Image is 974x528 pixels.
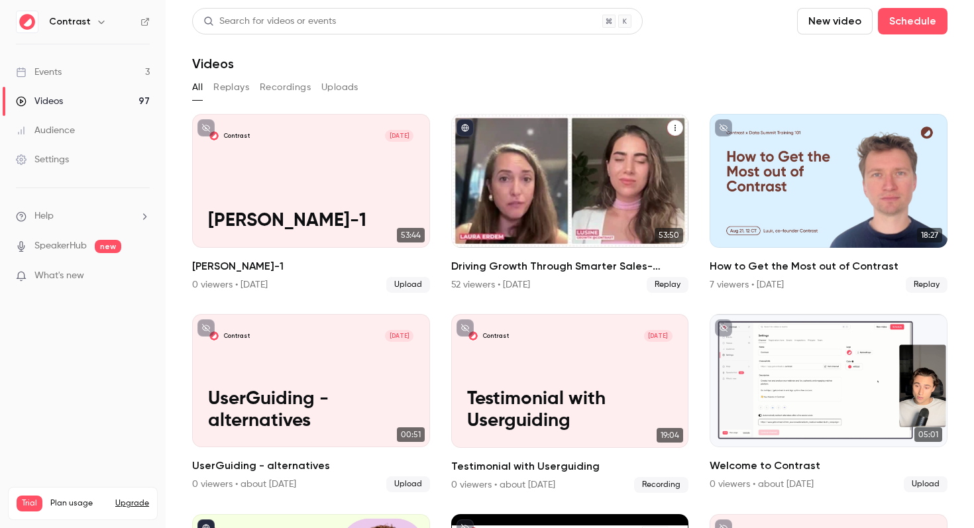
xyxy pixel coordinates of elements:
[16,95,63,108] div: Videos
[197,319,215,337] button: unpublished
[203,15,336,28] div: Search for videos or events
[467,388,673,431] p: Testimonial with Userguiding
[386,277,430,293] span: Upload
[34,239,87,253] a: SpeakerHub
[657,428,683,443] span: 19:04
[906,277,947,293] span: Replay
[321,77,358,98] button: Uploads
[647,277,688,293] span: Replay
[385,330,414,342] span: [DATE]
[192,478,296,491] div: 0 viewers • about [DATE]
[50,498,107,509] span: Plan usage
[397,427,425,442] span: 00:51
[17,496,42,511] span: Trial
[710,114,947,293] li: How to Get the Most out of Contrast
[208,388,413,431] p: UserGuiding - alternatives
[192,114,430,293] li: laura-erdem-1
[192,458,430,474] h2: UserGuiding - alternatives
[644,330,673,342] span: [DATE]
[16,153,69,166] div: Settings
[710,314,947,493] a: 05:01Welcome to Contrast0 viewers • about [DATE]Upload
[34,209,54,223] span: Help
[710,478,814,491] div: 0 viewers • about [DATE]
[710,114,947,293] a: 18:27How to Get the Most out of Contrast7 viewers • [DATE]Replay
[451,314,689,493] li: Testimonial with Userguiding
[655,228,683,242] span: 53:50
[213,77,249,98] button: Replays
[192,314,430,493] li: UserGuiding - alternatives
[917,228,942,242] span: 18:27
[914,427,942,442] span: 05:01
[710,458,947,474] h2: Welcome to Contrast
[49,15,91,28] h6: Contrast
[386,476,430,492] span: Upload
[192,114,430,293] a: laura-erdem-1Contrast[DATE][PERSON_NAME]-153:44[PERSON_NAME]-10 viewers • [DATE]Upload
[208,210,413,231] p: [PERSON_NAME]-1
[451,258,689,274] h2: Driving Growth Through Smarter Sales-Marketing Collaboration
[260,77,311,98] button: Recordings
[95,240,121,253] span: new
[192,77,203,98] button: All
[197,119,215,136] button: unpublished
[192,314,430,493] a: UserGuiding - alternativesContrast[DATE]UserGuiding - alternatives00:51UserGuiding - alternatives...
[224,132,250,140] p: Contrast
[34,269,84,283] span: What's new
[710,314,947,493] li: Welcome to Contrast
[457,119,474,136] button: published
[192,278,268,291] div: 0 viewers • [DATE]
[634,477,688,493] span: Recording
[451,314,689,493] a: Testimonial with UserguidingContrast[DATE]Testimonial with Userguiding19:04Testimonial with Userg...
[451,114,689,293] li: Driving Growth Through Smarter Sales-Marketing Collaboration
[16,124,75,137] div: Audience
[16,209,150,223] li: help-dropdown-opener
[224,332,250,340] p: Contrast
[715,319,732,337] button: unpublished
[17,11,38,32] img: Contrast
[710,258,947,274] h2: How to Get the Most out of Contrast
[451,458,689,474] h2: Testimonial with Userguiding
[397,228,425,242] span: 53:44
[483,332,509,340] p: Contrast
[878,8,947,34] button: Schedule
[457,319,474,337] button: unpublished
[192,8,947,520] section: Videos
[451,278,530,291] div: 52 viewers • [DATE]
[451,114,689,293] a: 53:50Driving Growth Through Smarter Sales-Marketing Collaboration52 viewers • [DATE]Replay
[192,258,430,274] h2: [PERSON_NAME]-1
[715,119,732,136] button: unpublished
[710,278,784,291] div: 7 viewers • [DATE]
[134,270,150,282] iframe: Noticeable Trigger
[192,56,234,72] h1: Videos
[16,66,62,79] div: Events
[115,498,149,509] button: Upgrade
[385,130,414,142] span: [DATE]
[797,8,873,34] button: New video
[904,476,947,492] span: Upload
[451,478,555,492] div: 0 viewers • about [DATE]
